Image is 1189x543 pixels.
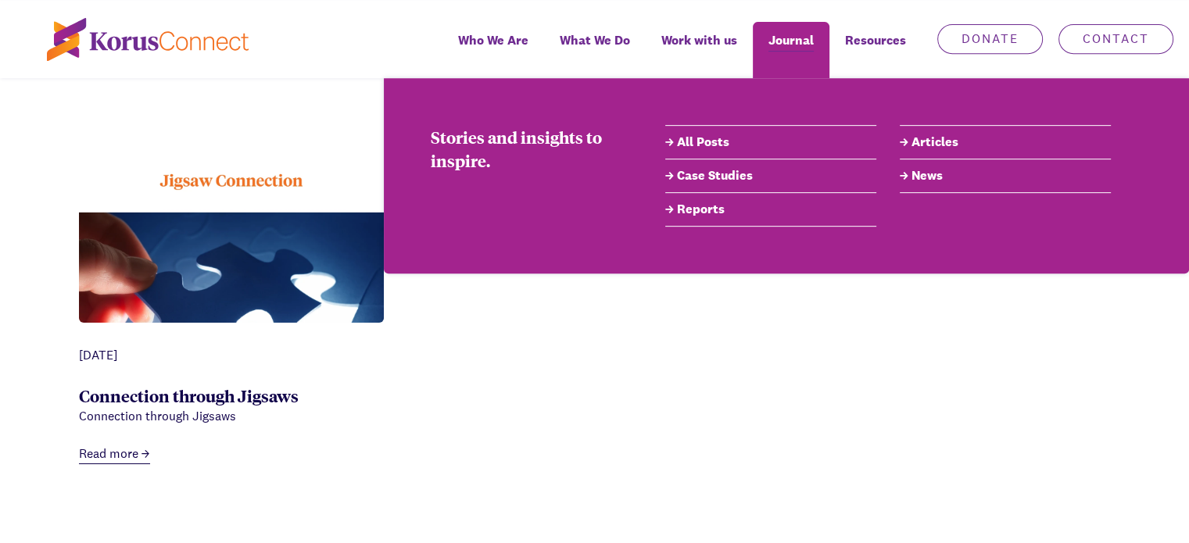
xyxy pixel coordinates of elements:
[1058,24,1173,54] a: Contact
[544,22,646,78] a: What We Do
[937,24,1043,54] a: Donate
[829,22,922,78] div: Resources
[79,346,384,365] div: [DATE]
[665,200,876,219] a: Reports
[661,29,737,52] span: Work with us
[458,29,528,52] span: Who We Are
[753,22,829,78] a: Journal
[79,445,150,464] a: Read more
[79,152,384,456] img: ZkbcMiol0Zci9Op6_Jigsaw2.png
[768,29,814,52] span: Journal
[665,133,876,152] a: All Posts
[900,133,1111,152] a: Articles
[79,407,384,426] div: Connection through Jigsaws
[442,22,544,78] a: Who We Are
[646,22,753,78] a: Work with us
[900,166,1111,185] a: News
[47,18,249,61] img: korus-connect%2Fc5177985-88d5-491d-9cd7-4a1febad1357_logo.svg
[665,166,876,185] a: Case Studies
[79,384,299,406] a: Connection through Jigsaws
[560,29,630,52] span: What We Do
[431,125,618,172] div: Stories and insights to inspire.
